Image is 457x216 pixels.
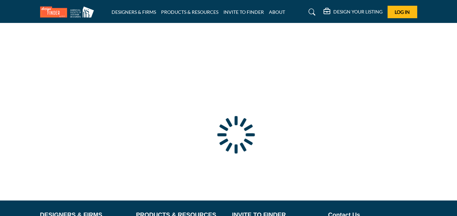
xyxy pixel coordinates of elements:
button: Log In [388,6,417,18]
a: DESIGNERS & FIRMS [112,9,156,15]
div: DESIGN YOUR LISTING [324,8,383,16]
span: Log In [395,9,410,15]
a: PRODUCTS & RESOURCES [161,9,218,15]
h5: DESIGN YOUR LISTING [333,9,383,15]
a: ABOUT [269,9,285,15]
a: INVITE TO FINDER [223,9,264,15]
a: Search [302,7,320,18]
img: Site Logo [40,6,97,18]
